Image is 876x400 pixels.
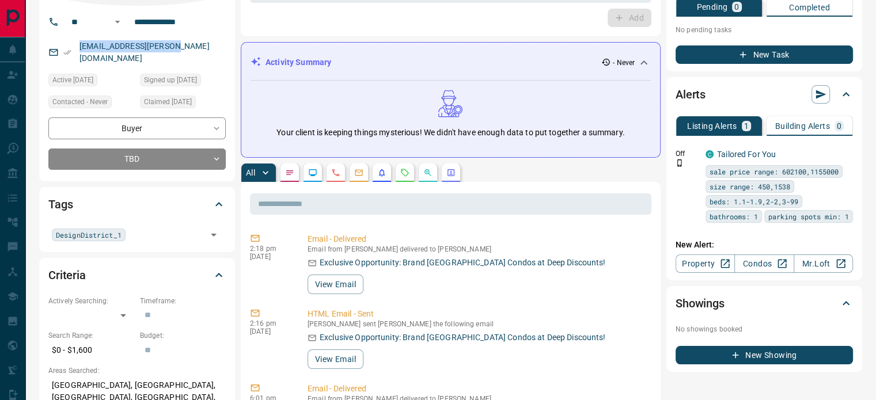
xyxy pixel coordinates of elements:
[710,181,790,192] span: size range: 450,1538
[775,122,830,130] p: Building Alerts
[710,211,758,222] span: bathrooms: 1
[710,166,839,177] span: sale price range: 602100,1155000
[710,196,798,207] span: beds: 1.1-1.9,2-2,3-99
[308,349,363,369] button: View Email
[687,122,737,130] p: Listing Alerts
[837,122,841,130] p: 0
[48,266,86,284] h2: Criteria
[676,21,853,39] p: No pending tasks
[696,3,727,11] p: Pending
[676,289,853,317] div: Showings
[320,332,605,344] p: Exclusive Opportunity: Brand [GEOGRAPHIC_DATA] Condos at Deep Discounts!
[144,96,192,108] span: Claimed [DATE]
[56,229,122,241] span: DesignDistrict_1
[676,346,853,364] button: New Showing
[285,168,294,177] svg: Notes
[79,41,210,63] a: [EMAIL_ADDRESS][PERSON_NAME][DOMAIN_NAME]
[676,324,853,334] p: No showings booked
[48,148,226,170] div: TBD
[276,127,624,139] p: Your client is keeping things mysterious! We didn't have enough data to put together a summary.
[48,365,226,376] p: Areas Searched:
[308,275,363,294] button: View Email
[48,195,73,214] h2: Tags
[111,15,124,29] button: Open
[706,150,714,158] div: condos.ca
[48,341,134,360] p: $0 - $1,600
[734,3,739,11] p: 0
[676,148,699,159] p: Off
[331,168,340,177] svg: Calls
[250,319,290,327] p: 2:16 pm
[48,261,226,289] div: Criteria
[676,85,706,104] h2: Alerts
[789,3,830,12] p: Completed
[140,74,226,90] div: Thu Jun 06 2019
[140,296,226,306] p: Timeframe:
[676,239,853,251] p: New Alert:
[676,159,684,167] svg: Push Notification Only
[246,169,255,177] p: All
[400,168,409,177] svg: Requests
[717,150,776,159] a: Tailored For You
[676,81,853,108] div: Alerts
[206,227,222,243] button: Open
[63,48,71,56] svg: Email Verified
[613,58,635,68] p: - Never
[423,168,433,177] svg: Opportunities
[140,330,226,341] p: Budget:
[308,308,647,320] p: HTML Email - Sent
[354,168,363,177] svg: Emails
[744,122,749,130] p: 1
[308,245,647,253] p: Email from [PERSON_NAME] delivered to [PERSON_NAME]
[250,327,290,336] p: [DATE]
[308,320,647,328] p: [PERSON_NAME] sent [PERSON_NAME] the following email
[794,254,853,273] a: Mr.Loft
[308,383,647,395] p: Email - Delivered
[308,168,317,177] svg: Lead Browsing Activity
[446,168,456,177] svg: Agent Actions
[48,191,226,218] div: Tags
[250,245,290,253] p: 2:18 pm
[251,52,651,73] div: Activity Summary- Never
[140,96,226,112] div: Sun Feb 21 2021
[676,45,853,64] button: New Task
[48,296,134,306] p: Actively Searching:
[48,330,134,341] p: Search Range:
[320,257,605,269] p: Exclusive Opportunity: Brand [GEOGRAPHIC_DATA] Condos at Deep Discounts!
[250,253,290,261] p: [DATE]
[48,117,226,139] div: Buyer
[734,254,794,273] a: Condos
[144,74,197,86] span: Signed up [DATE]
[377,168,386,177] svg: Listing Alerts
[768,211,849,222] span: parking spots min: 1
[676,254,735,273] a: Property
[266,56,331,68] p: Activity Summary
[308,233,647,245] p: Email - Delivered
[52,74,93,86] span: Active [DATE]
[48,74,134,90] div: Mon Jan 08 2024
[676,294,725,313] h2: Showings
[52,96,108,108] span: Contacted - Never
